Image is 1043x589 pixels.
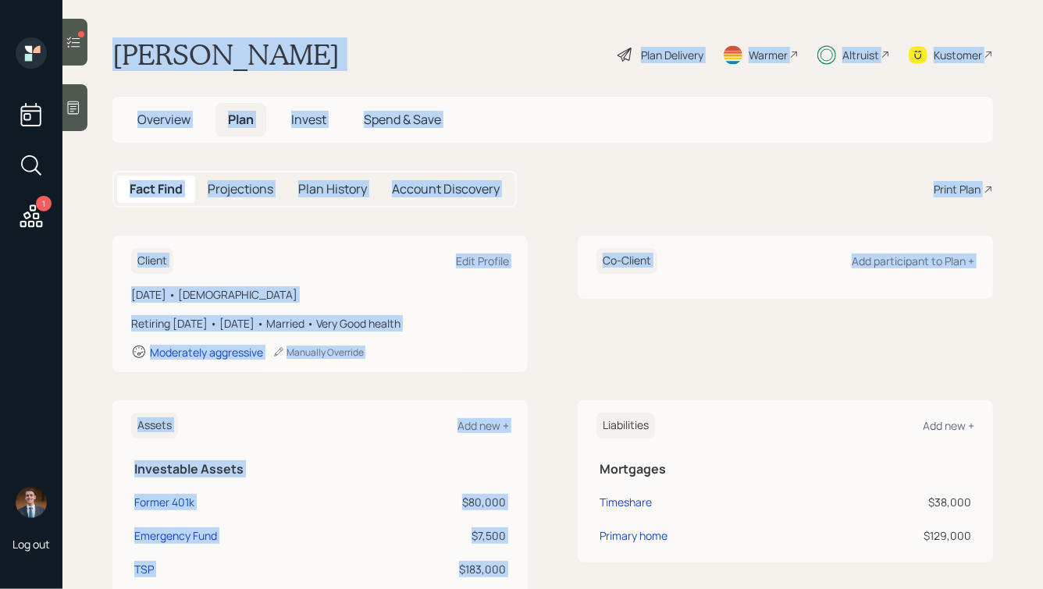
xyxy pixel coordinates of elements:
span: Overview [137,111,190,128]
div: Edit Profile [456,254,509,268]
div: Moderately aggressive [150,345,263,360]
h5: Account Discovery [392,182,500,197]
div: Altruist [842,47,879,63]
div: $183,000 [379,561,506,577]
h6: Assets [131,413,178,438]
div: Retiring [DATE] • [DATE] • Married • Very Good health [131,315,509,332]
h5: Investable Assets [134,462,506,477]
span: Invest [291,111,326,128]
div: $80,000 [379,494,506,510]
h5: Mortgages [600,462,971,477]
div: Log out [12,537,50,552]
h6: Liabilities [596,413,655,438]
div: Print Plan [934,181,981,197]
div: Add new + [457,418,509,433]
h5: Plan History [298,182,367,197]
div: Kustomer [934,47,982,63]
div: Add participant to Plan + [852,254,974,268]
h5: Fact Find [130,182,183,197]
div: TSP [134,561,154,577]
h6: Client [131,248,173,274]
h5: Projections [208,182,273,197]
img: hunter_neumayer.jpg [16,487,47,518]
div: $129,000 [818,527,971,544]
div: $38,000 [818,494,971,510]
div: Timeshare [600,494,652,510]
div: 1 [36,196,52,211]
h6: Co-Client [596,248,657,274]
div: Warmer [749,47,788,63]
span: Spend & Save [364,111,441,128]
div: Primary home [600,527,667,544]
div: Plan Delivery [641,47,703,63]
div: Manually Override [272,346,364,359]
div: $7,500 [379,527,506,544]
div: Emergency Fund [134,527,217,544]
div: Add new + [923,418,974,433]
span: Plan [228,111,254,128]
h1: [PERSON_NAME] [112,37,340,72]
div: [DATE] • [DEMOGRAPHIC_DATA] [131,286,509,303]
div: Former 401k [134,494,194,510]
